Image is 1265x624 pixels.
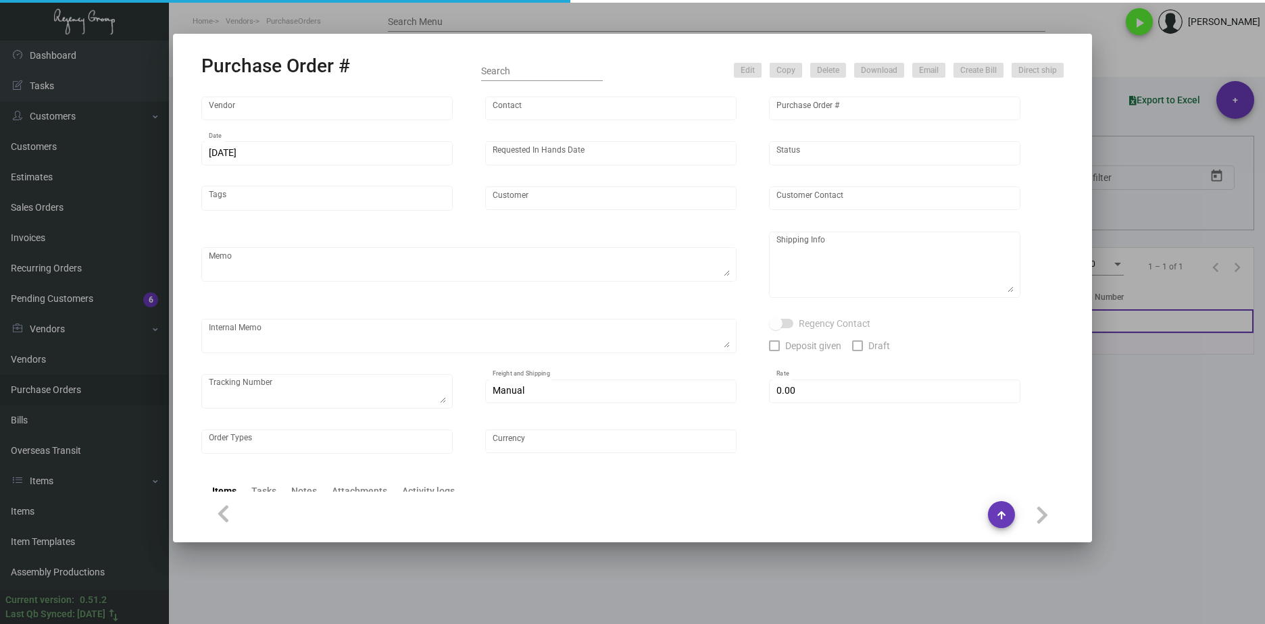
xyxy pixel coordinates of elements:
[960,65,997,76] span: Create Bill
[251,484,276,498] div: Tasks
[785,338,841,354] span: Deposit given
[810,63,846,78] button: Delete
[799,315,870,332] span: Regency Contact
[201,55,350,78] h2: Purchase Order #
[734,63,762,78] button: Edit
[776,65,795,76] span: Copy
[402,484,455,498] div: Activity logs
[919,65,939,76] span: Email
[212,484,237,498] div: Items
[5,607,105,621] div: Last Qb Synced: [DATE]
[741,65,755,76] span: Edit
[770,63,802,78] button: Copy
[953,63,1003,78] button: Create Bill
[854,63,904,78] button: Download
[868,338,890,354] span: Draft
[1012,63,1064,78] button: Direct ship
[80,593,107,607] div: 0.51.2
[1018,65,1057,76] span: Direct ship
[493,385,524,396] span: Manual
[291,484,317,498] div: Notes
[912,63,945,78] button: Email
[861,65,897,76] span: Download
[332,484,387,498] div: Attachments
[817,65,839,76] span: Delete
[5,593,74,607] div: Current version:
